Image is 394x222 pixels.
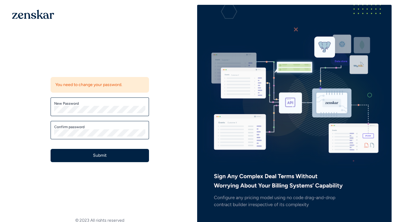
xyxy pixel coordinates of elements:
[51,77,149,93] div: You need to change your password.
[54,101,145,106] label: New Password
[51,149,149,162] button: Submit
[54,125,145,129] label: Confirm password
[12,10,54,19] img: 1OGAJ2xQqyY4LXKgY66KYq0eOWRCkrZdAb3gUhuVAqdWPZE9SRJmCz+oDMSn4zDLXe31Ii730ItAGKgCKgCCgCikA4Av8PJUP...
